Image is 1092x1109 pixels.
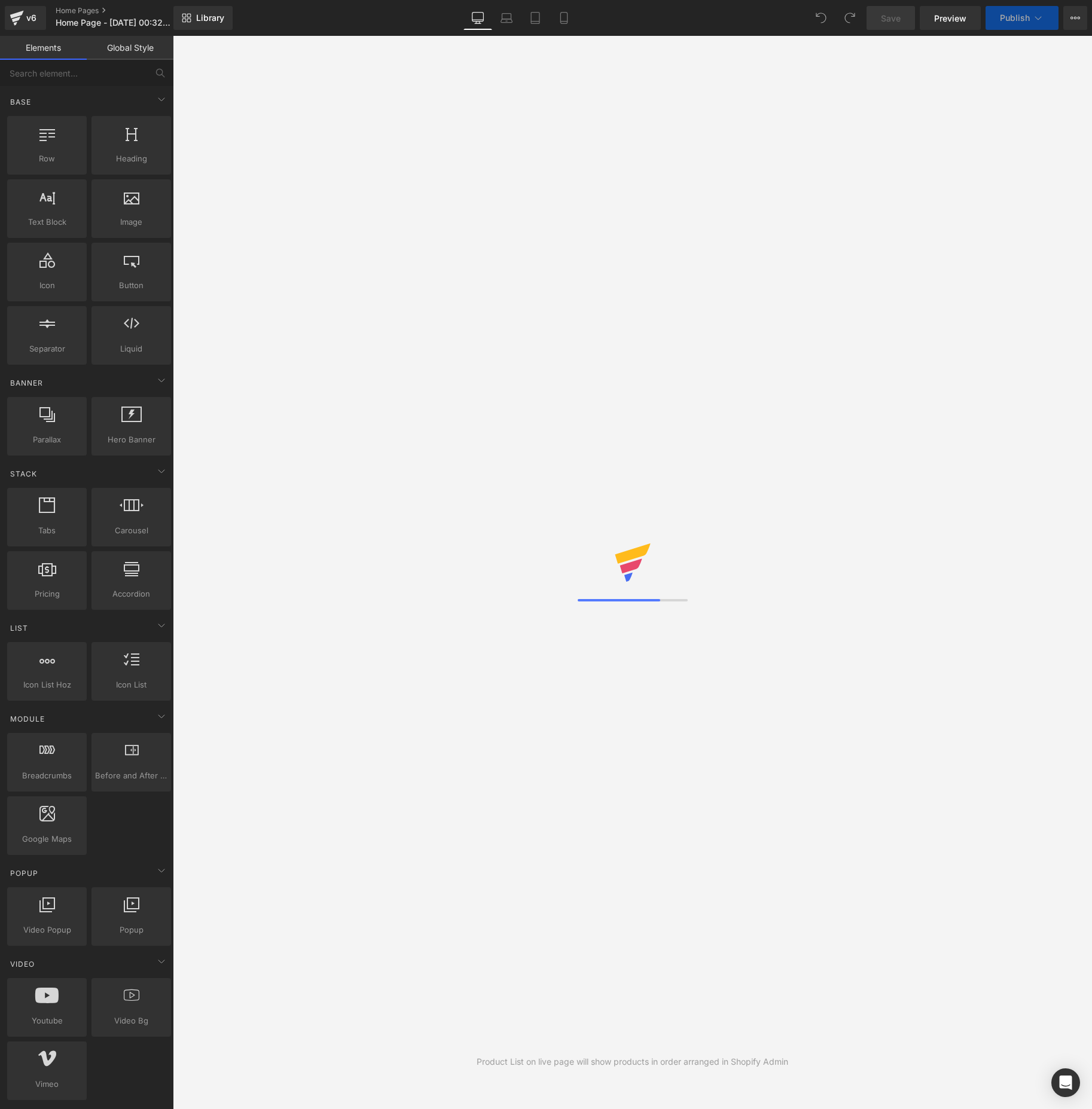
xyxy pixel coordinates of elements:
a: Preview [920,6,981,30]
span: Image [95,216,167,228]
button: Redo [838,6,862,30]
span: Banner [9,377,44,389]
a: New Library [173,6,233,30]
a: Global Style [87,36,173,60]
span: Button [95,279,167,292]
button: Publish [986,6,1059,30]
span: Heading [95,152,167,165]
a: Home Pages [56,6,193,16]
span: Parallax [11,433,83,446]
span: Row [11,152,83,165]
span: Video Bg [95,1015,167,1027]
div: Open Intercom Messenger [1051,1068,1080,1097]
a: Tablet [521,6,550,30]
div: v6 [24,10,39,26]
span: Vimeo [11,1078,83,1090]
button: Undo [809,6,833,30]
span: Video Popup [11,924,83,936]
span: Icon [11,279,83,292]
span: Icon List [95,679,167,691]
span: Publish [1000,13,1030,23]
a: v6 [5,6,46,30]
div: Product List on live page will show products in order arranged in Shopify Admin [477,1055,788,1068]
span: Save [881,12,901,25]
span: Liquid [95,343,167,355]
span: Google Maps [11,833,83,845]
span: Video [9,958,36,970]
span: Base [9,96,32,108]
span: Hero Banner [95,433,167,446]
span: Breadcrumbs [11,769,83,782]
a: Mobile [550,6,578,30]
span: Popup [95,924,167,936]
span: Popup [9,867,39,879]
span: Text Block [11,216,83,228]
a: Laptop [492,6,521,30]
span: Home Page - [DATE] 00:32:39 [56,18,170,28]
span: Before and After Images [95,769,167,782]
span: Preview [934,12,966,25]
span: Carousel [95,524,167,537]
span: List [9,622,29,634]
span: Stack [9,468,38,479]
button: More [1063,6,1087,30]
span: Library [196,13,224,23]
span: Icon List Hoz [11,679,83,691]
span: Tabs [11,524,83,537]
span: Separator [11,343,83,355]
a: Desktop [463,6,492,30]
span: Module [9,713,46,725]
span: Pricing [11,588,83,600]
span: Accordion [95,588,167,600]
span: Youtube [11,1015,83,1027]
